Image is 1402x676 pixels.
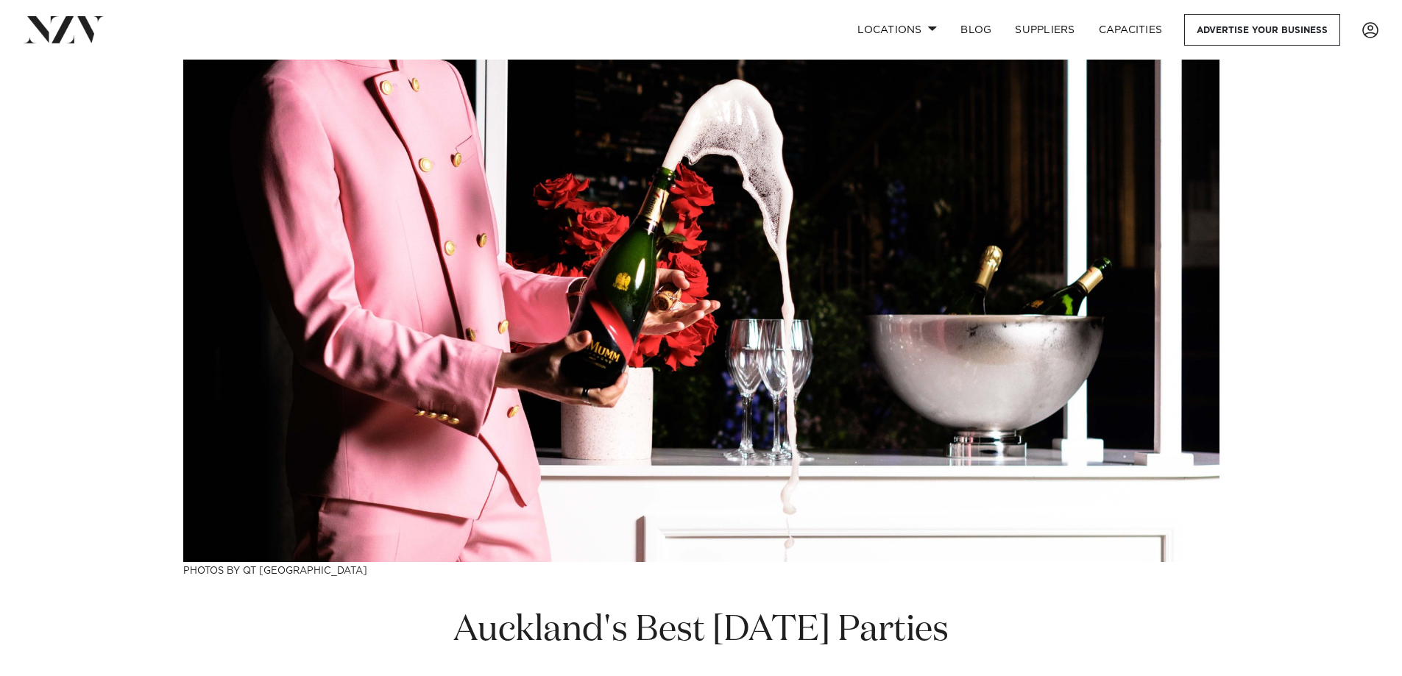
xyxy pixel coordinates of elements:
[183,562,1219,577] h3: Photos by QT [GEOGRAPHIC_DATA]
[183,60,1219,562] img: Auckland's Best New Year's Eve Parties
[24,16,104,43] img: nzv-logo.png
[949,14,1003,46] a: BLOG
[1184,14,1340,46] a: Advertise your business
[450,608,953,654] h1: Auckland's Best [DATE] Parties
[1087,14,1175,46] a: Capacities
[1003,14,1086,46] a: SUPPLIERS
[846,14,949,46] a: Locations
